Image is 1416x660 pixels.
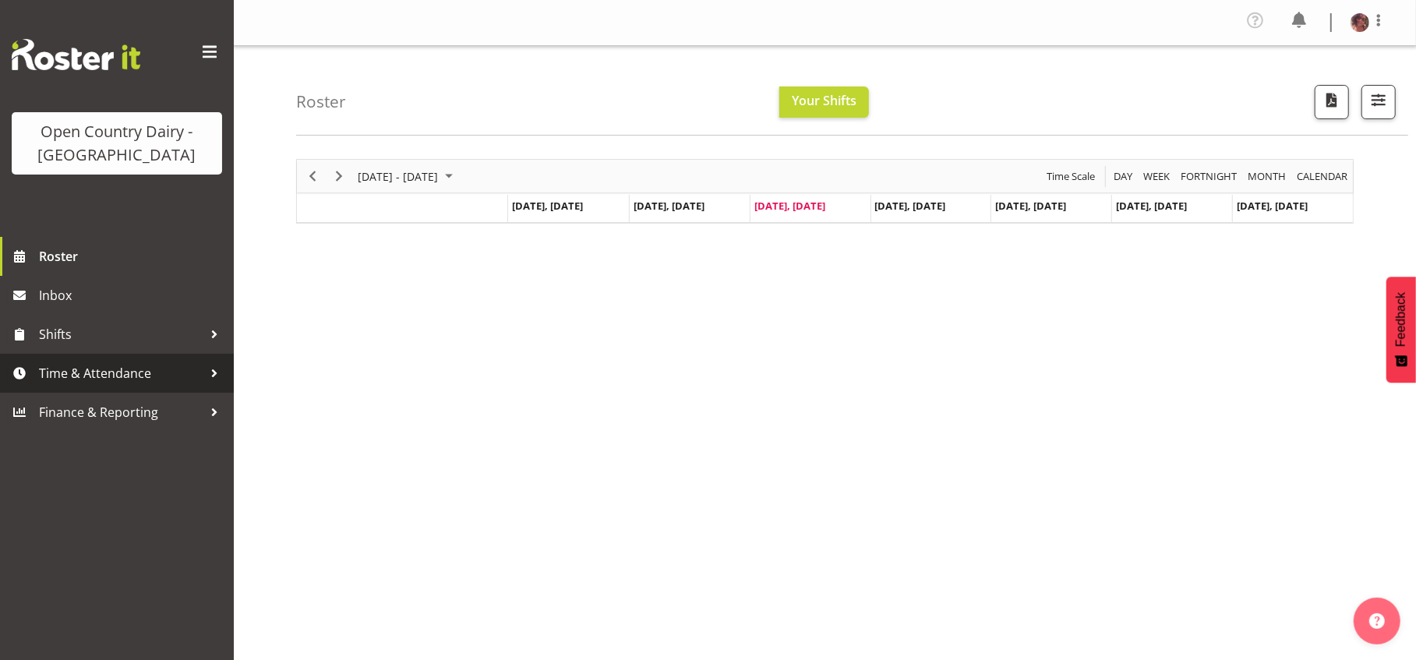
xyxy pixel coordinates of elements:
span: Time Scale [1045,167,1096,186]
button: Your Shifts [779,86,869,118]
img: toni-crowhurstc2e1ec1ac8bd12af0fe9d4d76b0fc526.png [1351,13,1369,32]
button: September 01 - 07, 2025 [355,167,460,186]
button: Timeline Day [1111,167,1135,186]
span: [DATE], [DATE] [634,199,704,213]
span: [DATE], [DATE] [995,199,1066,213]
button: Previous [302,167,323,186]
img: help-xxl-2.png [1369,613,1385,629]
button: Time Scale [1044,167,1098,186]
span: Week [1142,167,1171,186]
div: Previous [299,160,326,192]
button: Timeline Month [1245,167,1289,186]
span: [DATE], [DATE] [1116,199,1187,213]
span: Shifts [39,323,203,346]
div: Timeline Week of September 3, 2025 [296,159,1354,224]
span: Day [1112,167,1134,186]
div: Next [326,160,352,192]
span: [DATE], [DATE] [1237,199,1308,213]
button: Timeline Week [1141,167,1173,186]
div: Open Country Dairy - [GEOGRAPHIC_DATA] [27,120,207,167]
span: [DATE], [DATE] [875,199,946,213]
span: Feedback [1394,292,1408,347]
button: Feedback - Show survey [1386,277,1416,383]
span: [DATE], [DATE] [754,199,825,213]
h4: Roster [296,93,346,111]
span: Finance & Reporting [39,401,203,424]
span: [DATE], [DATE] [512,199,583,213]
span: Time & Attendance [39,362,203,385]
button: Next [329,167,350,186]
img: Rosterit website logo [12,39,140,70]
span: Fortnight [1179,167,1238,186]
span: calendar [1295,167,1349,186]
button: Download a PDF of the roster according to the set date range. [1315,85,1349,119]
span: [DATE] - [DATE] [356,167,440,186]
span: Month [1246,167,1287,186]
button: Month [1294,167,1351,186]
button: Fortnight [1178,167,1240,186]
span: Your Shifts [792,92,856,109]
button: Filter Shifts [1361,85,1396,119]
span: Inbox [39,284,226,307]
span: Roster [39,245,226,268]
